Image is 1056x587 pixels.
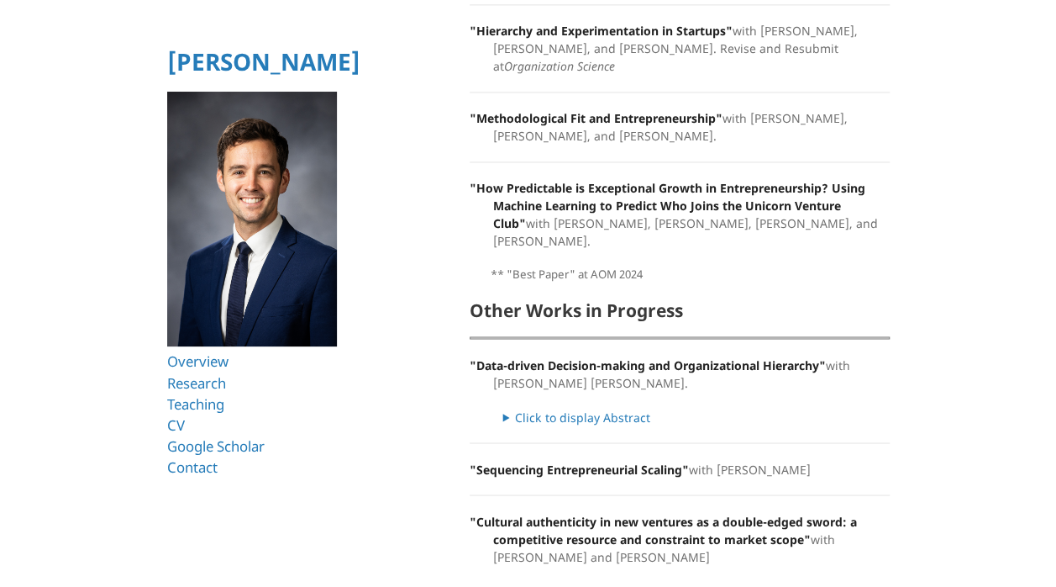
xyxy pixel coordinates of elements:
[470,110,722,126] strong: "Methodological Fit and Entrepreneurship"
[167,415,185,435] a: CV
[503,408,890,426] summary: Click to display Abstract
[470,23,733,39] strong: "Hierarchy and Experimentation in Startups"
[167,373,226,393] a: Research
[470,300,890,320] h2: Other Works in Progress
[503,408,890,426] details: This study develops and empirically tests a formal model for how organizational hierarchy affects...
[470,22,890,75] p: with [PERSON_NAME], [PERSON_NAME], and [PERSON_NAME]. Revise and Resubmit at
[167,394,224,414] a: Teaching
[167,436,265,456] a: Google Scholar
[470,357,826,373] strong: "Data-driven Decision-making and Organizational Hierarchy"
[470,179,890,250] p: with [PERSON_NAME], [PERSON_NAME], [PERSON_NAME], and [PERSON_NAME].
[167,457,218,477] a: Contact
[470,513,857,547] strong: "Cultural authenticity in new ventures as a double-edged sword: a competitive resource and constr...
[470,109,890,145] p: with [PERSON_NAME], [PERSON_NAME], and [PERSON_NAME].
[167,352,229,371] a: Overview
[470,356,890,391] p: with [PERSON_NAME] [PERSON_NAME].
[470,512,890,565] p: with [PERSON_NAME] and [PERSON_NAME]
[470,460,890,478] p: with [PERSON_NAME]
[167,45,360,77] a: [PERSON_NAME]
[504,58,615,74] i: Organization Science
[470,180,865,231] strong: "How Predictable is Exceptional Growth in Entrepreneurship? Using Machine Learning to Predict Who...
[167,92,338,347] img: Ryan T Allen HBS
[470,461,689,477] strong: "Sequencing Entrepreneurial Scaling"
[491,267,890,283] p: ** "Best Paper" at AOM 2024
